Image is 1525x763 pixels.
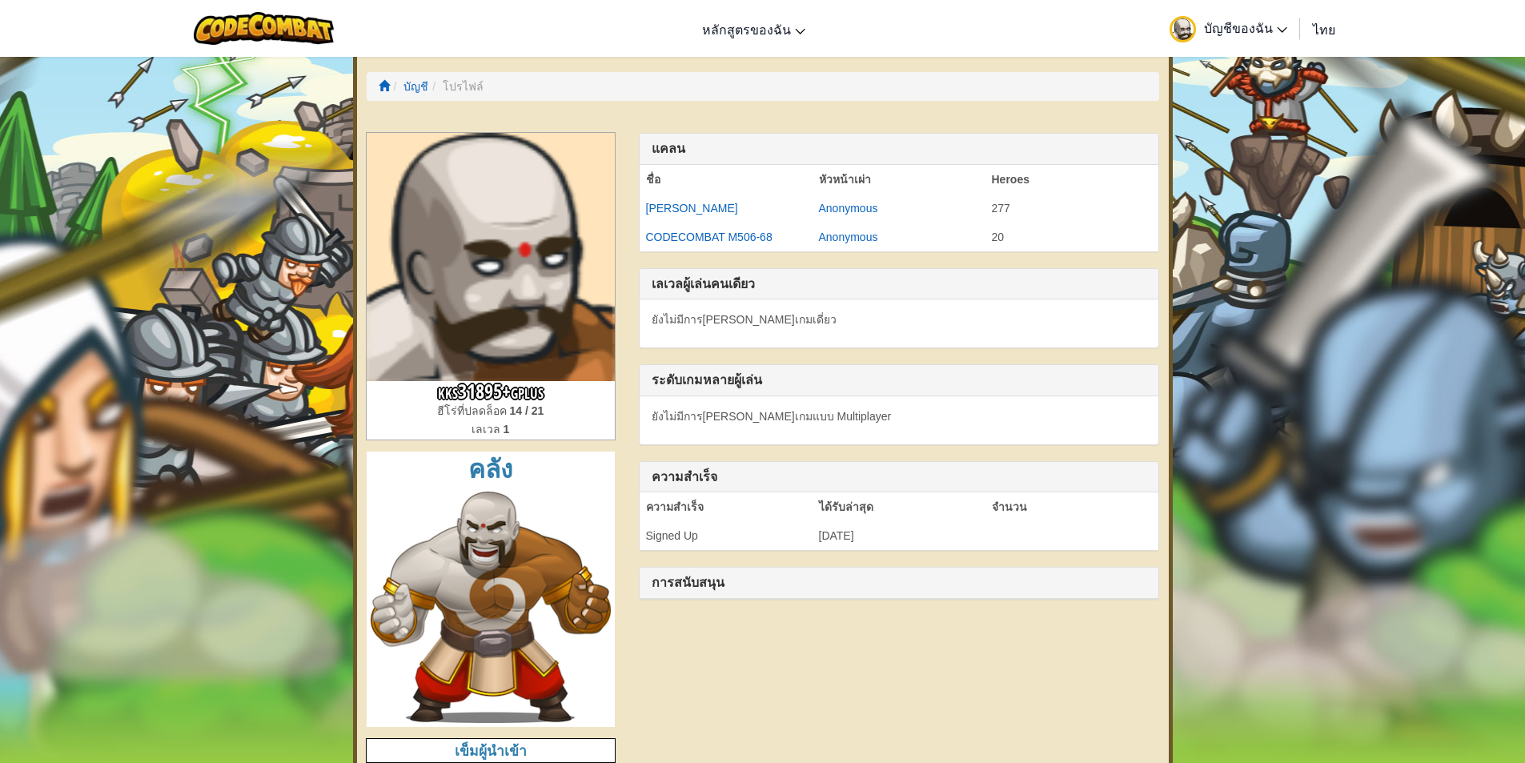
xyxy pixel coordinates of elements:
[652,311,1146,327] p: ยังไม่มีการ[PERSON_NAME]เกมเดี่ยว
[646,231,773,243] a: CODECOMBAT M506-68
[652,408,1146,424] p: ยังไม่มีการ[PERSON_NAME]เกมแบบ Multiplayer
[640,165,813,194] th: ชื่อ
[985,165,1158,194] th: Heroes
[1170,16,1196,42] img: avatar
[819,231,878,243] a: Anonymous
[437,404,510,417] span: ฮีโร่ที่ปลดล็อค
[652,277,1146,291] h3: เลเวลผู้เล่นคนเดียว
[367,452,615,488] h2: คลัง
[640,521,813,550] td: Signed Up
[985,492,1158,521] th: จำนวน
[367,739,615,762] h4: เข็มผู้นำเข้า
[813,521,985,550] td: [DATE]
[1305,7,1343,50] a: ไทย
[652,373,1146,388] h3: ระดับเกมหลายผู้เล่น
[652,470,1146,484] h3: ความสำเร็จ
[813,492,985,521] th: ได้รับล่าสุด
[1162,3,1295,54] a: บัญชีของฉัน
[504,423,510,436] strong: 1
[1204,19,1287,36] span: บัญชีของฉัน
[652,142,1146,156] h3: แคลน
[428,78,484,94] li: โปรไฟล์
[813,165,985,194] th: หัวหน้าเผ่า
[694,7,813,50] a: หลักสูตรของฉัน
[472,423,504,436] span: เลเวล
[510,404,544,417] strong: 14 / 21
[652,576,1146,590] h3: การสนับสนุน
[702,21,791,38] span: หลักสูตรของฉัน
[194,12,334,45] img: CodeCombat logo
[819,202,878,215] a: Anonymous
[646,202,738,215] a: [PERSON_NAME]
[640,492,813,521] th: ความสำเร็จ
[985,194,1158,223] td: 277
[1313,21,1335,38] span: ไทย
[367,381,615,403] h3: kks31895+gplus
[985,223,1158,251] td: 20
[403,80,428,93] a: บัญชี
